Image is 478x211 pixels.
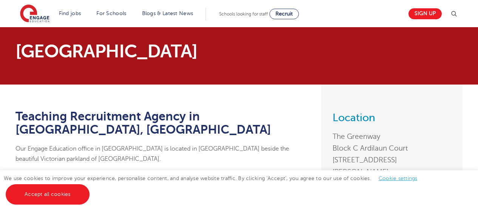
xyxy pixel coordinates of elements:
[275,11,293,17] span: Recruit
[15,110,310,136] h1: Teaching Recruitment Agency in [GEOGRAPHIC_DATA], [GEOGRAPHIC_DATA]
[59,11,81,16] a: Find jobs
[15,42,310,60] p: [GEOGRAPHIC_DATA]
[6,184,90,205] a: Accept all cookies
[333,131,451,189] address: The Greenway Block C Ardilaun Court [STREET_ADDRESS][PERSON_NAME] 2
[15,144,310,164] p: Our Engage Education office in [GEOGRAPHIC_DATA] is located in [GEOGRAPHIC_DATA] beside the beaut...
[379,176,418,181] a: Cookie settings
[4,176,425,197] span: We use cookies to improve your experience, personalise content, and analyse website traffic. By c...
[142,11,193,16] a: Blogs & Latest News
[96,11,126,16] a: For Schools
[333,112,451,123] h3: Location
[408,8,442,19] a: Sign up
[269,9,299,19] a: Recruit
[219,11,268,17] span: Schools looking for staff
[20,5,50,23] img: Engage Education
